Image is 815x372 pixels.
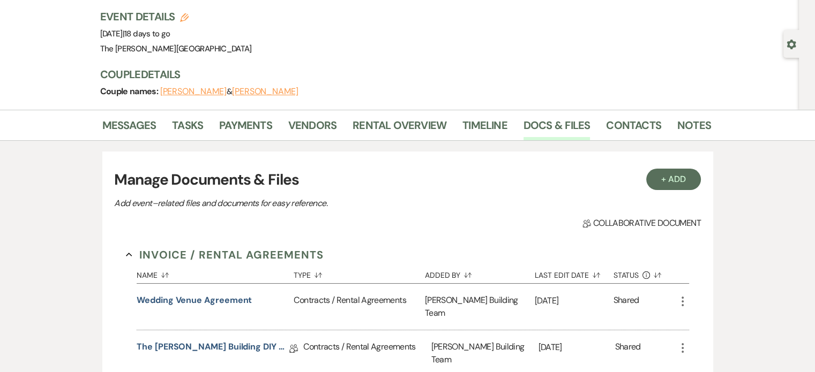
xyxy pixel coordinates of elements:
h3: Couple Details [100,67,700,82]
h3: Event Details [100,9,252,24]
span: Collaborative document [582,217,700,230]
button: Status [614,263,676,283]
a: Tasks [172,117,203,140]
button: Open lead details [787,39,796,49]
a: Messages [102,117,156,140]
span: & [160,86,298,97]
button: [PERSON_NAME] [232,87,298,96]
a: Docs & Files [524,117,590,140]
a: Contacts [606,117,661,140]
button: Name [137,263,294,283]
button: + Add [646,169,701,190]
a: The [PERSON_NAME] Building DIY & Policy Guidelines [137,340,289,357]
span: 18 days to go [124,28,170,39]
div: Shared [615,340,640,366]
button: Last Edit Date [535,263,614,283]
span: Status [614,271,639,279]
div: Shared [614,294,639,320]
button: Added By [425,263,535,283]
p: [DATE] [539,340,615,354]
a: Timeline [462,117,507,140]
button: Type [294,263,424,283]
h3: Manage Documents & Files [114,169,700,191]
button: Wedding Venue Agreement [137,294,252,307]
span: [DATE] [100,28,170,39]
a: Vendors [288,117,337,140]
span: The [PERSON_NAME][GEOGRAPHIC_DATA] [100,43,252,54]
a: Notes [677,117,711,140]
div: [PERSON_NAME] Building Team [425,284,535,330]
span: | [123,28,170,39]
span: Couple names: [100,86,160,97]
a: Rental Overview [353,117,446,140]
button: Invoice / Rental Agreements [126,247,324,263]
p: [DATE] [535,294,614,308]
a: Payments [219,117,272,140]
button: [PERSON_NAME] [160,87,227,96]
div: Contracts / Rental Agreements [294,284,424,330]
p: Add event–related files and documents for easy reference. [114,196,489,210]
